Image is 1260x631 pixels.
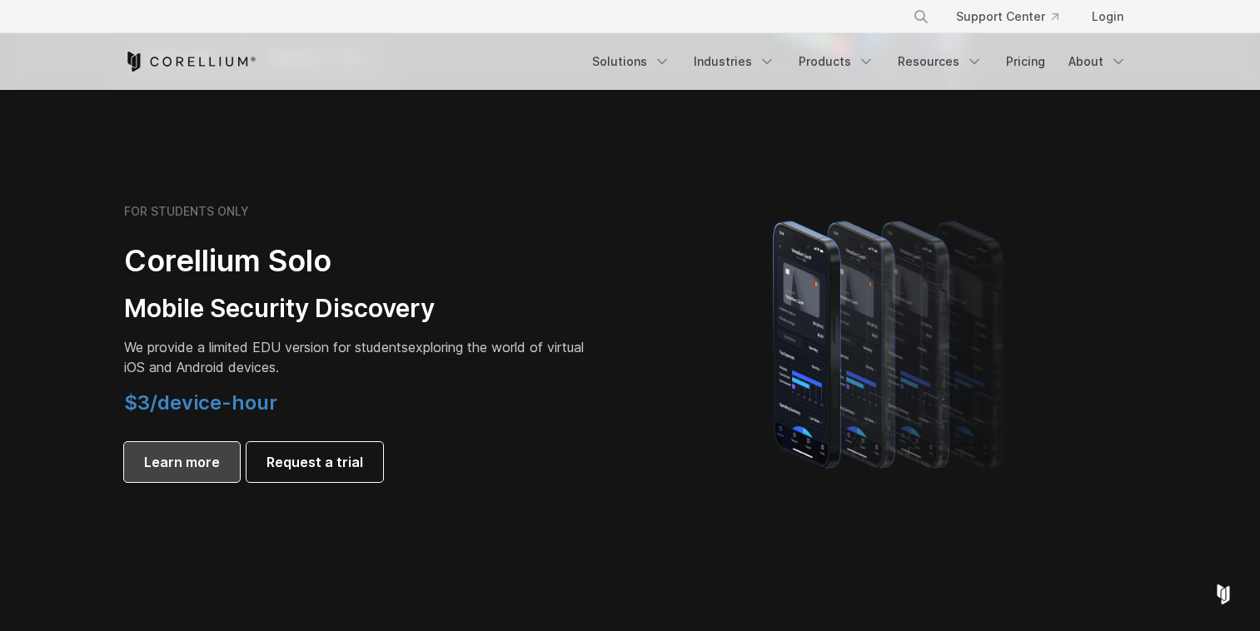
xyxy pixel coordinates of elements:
span: We provide a limited EDU version for students [124,339,408,355]
a: Learn more [124,442,240,482]
a: About [1058,47,1137,77]
span: Learn more [144,452,220,472]
h6: FOR STUDENTS ONLY [124,204,249,219]
p: exploring the world of virtual iOS and Android devices. [124,337,590,377]
a: Login [1078,2,1137,32]
h3: Mobile Security Discovery [124,293,590,325]
a: Request a trial [247,442,383,482]
a: Corellium Home [124,52,256,72]
div: Navigation Menu [582,47,1137,77]
span: Request a trial [266,452,363,472]
h2: Corellium Solo [124,242,590,280]
span: $3/device-hour [124,390,277,415]
div: Open Intercom Messenger [1203,574,1243,614]
a: Products [789,47,884,77]
img: A lineup of four iPhone models becoming more gradient and blurred [740,197,1043,489]
a: Resources [888,47,993,77]
a: Solutions [582,47,680,77]
div: Navigation Menu [893,2,1137,32]
a: Pricing [996,47,1055,77]
a: Support Center [943,2,1072,32]
a: Industries [684,47,785,77]
button: Search [906,2,936,32]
